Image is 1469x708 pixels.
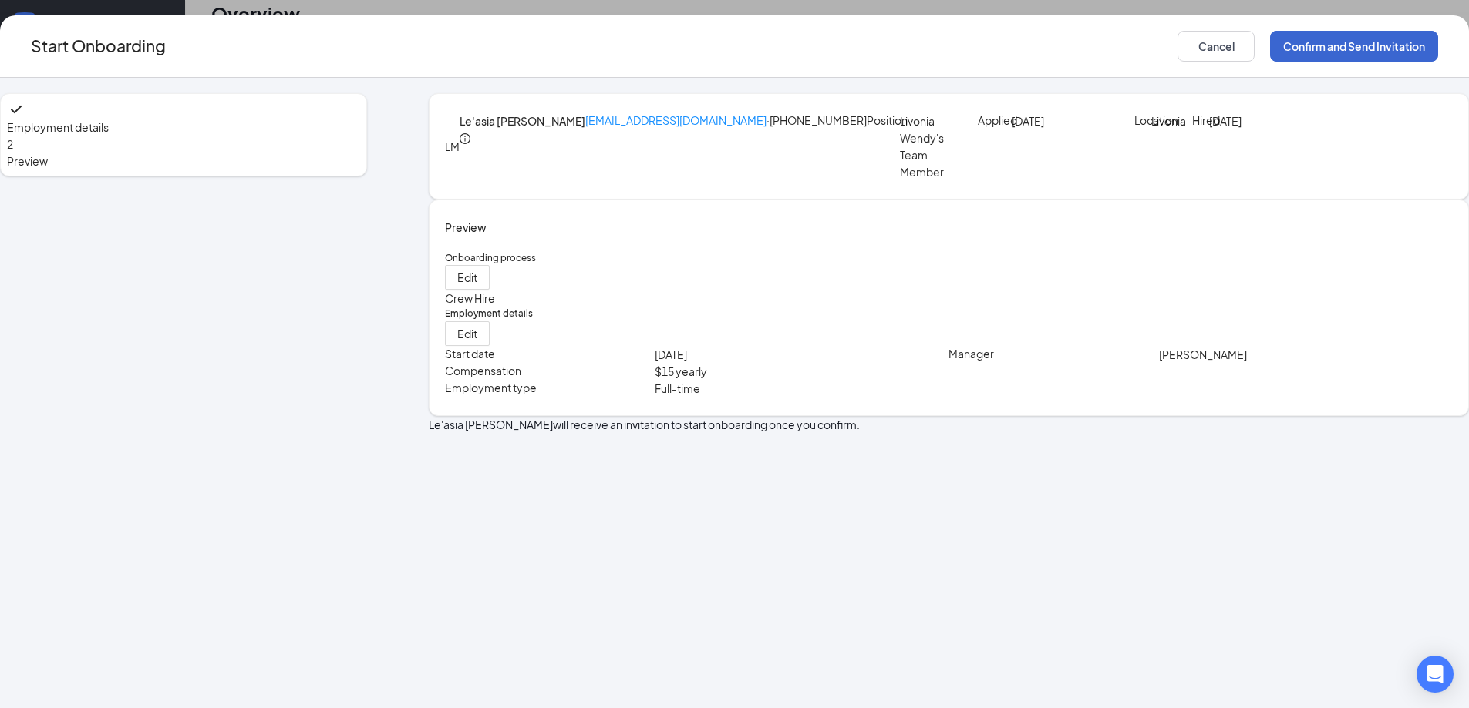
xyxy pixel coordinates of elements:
p: Full-time [655,380,948,397]
h4: Le'asia [PERSON_NAME] [460,112,585,129]
p: Manager [948,346,1158,361]
p: Compensation [445,363,655,378]
h4: Preview [445,219,1453,236]
p: Employment type [445,380,655,395]
p: $ 15 yearly [655,363,948,380]
div: LM [445,138,460,155]
p: Start date [445,346,655,361]
h5: Employment details [445,307,1453,320]
button: Edit [445,265,490,290]
h3: Start Onboarding [31,33,166,59]
span: info-circle [460,133,470,144]
p: Livonia [1151,112,1186,129]
p: Position [867,112,900,128]
p: Location [1134,112,1152,128]
span: Crew Hire [445,291,495,305]
h5: Onboarding process [445,251,1453,265]
p: [DATE] [1012,112,1079,129]
a: [EMAIL_ADDRESS][DOMAIN_NAME] [585,113,767,127]
svg: Checkmark [7,100,25,119]
p: Livonia Wendy's Team Member [900,112,967,180]
p: · [PHONE_NUMBER] [585,112,867,165]
div: Open Intercom Messenger [1417,656,1454,693]
button: Confirm and Send Invitation [1270,31,1438,62]
p: [PERSON_NAME] [1159,346,1453,363]
button: Edit [445,321,490,346]
span: Edit [457,326,477,341]
p: Le'asia [PERSON_NAME] will receive an invitation to start onboarding once you confirm. [429,416,1469,433]
p: [DATE] [1209,112,1244,129]
p: Hired [1192,112,1210,128]
p: Applied [978,112,1011,128]
span: 2 [7,137,13,151]
span: Preview [7,153,360,169]
span: Edit [457,270,477,285]
span: Employment details [7,119,360,136]
button: Cancel [1178,31,1255,62]
p: [DATE] [655,346,948,363]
